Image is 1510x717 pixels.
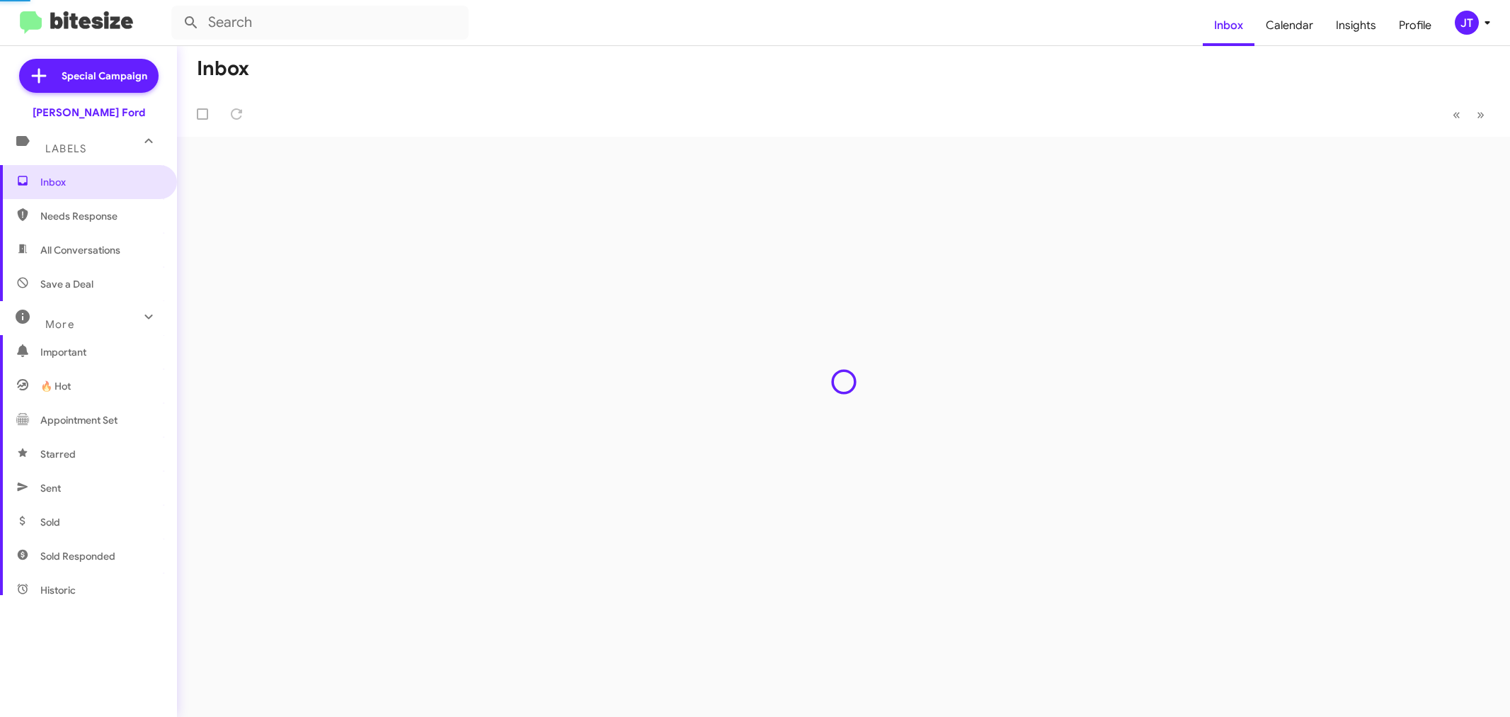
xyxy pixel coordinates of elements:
span: Starred [40,447,76,461]
a: Special Campaign [19,59,159,93]
input: Search [171,6,469,40]
span: Sent [40,481,61,495]
a: Calendar [1254,5,1325,46]
span: » [1477,106,1485,123]
span: Sold [40,515,60,529]
span: Sold Responded [40,549,115,563]
span: Save a Deal [40,277,93,291]
div: JT [1455,11,1479,35]
span: Inbox [40,175,161,189]
a: Insights [1325,5,1388,46]
span: Labels [45,142,86,155]
span: All Conversations [40,243,120,257]
span: More [45,318,74,331]
span: Important [40,345,161,359]
nav: Page navigation example [1445,100,1493,129]
span: Appointment Set [40,413,118,427]
span: Special Campaign [62,69,147,83]
span: « [1453,106,1460,123]
span: Needs Response [40,209,161,223]
span: Historic [40,583,76,597]
button: Previous [1444,100,1469,129]
a: Inbox [1203,5,1254,46]
button: Next [1468,100,1493,129]
a: Profile [1388,5,1443,46]
button: JT [1443,11,1494,35]
div: [PERSON_NAME] Ford [33,106,145,120]
span: 🔥 Hot [40,379,71,393]
h1: Inbox [197,57,249,80]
